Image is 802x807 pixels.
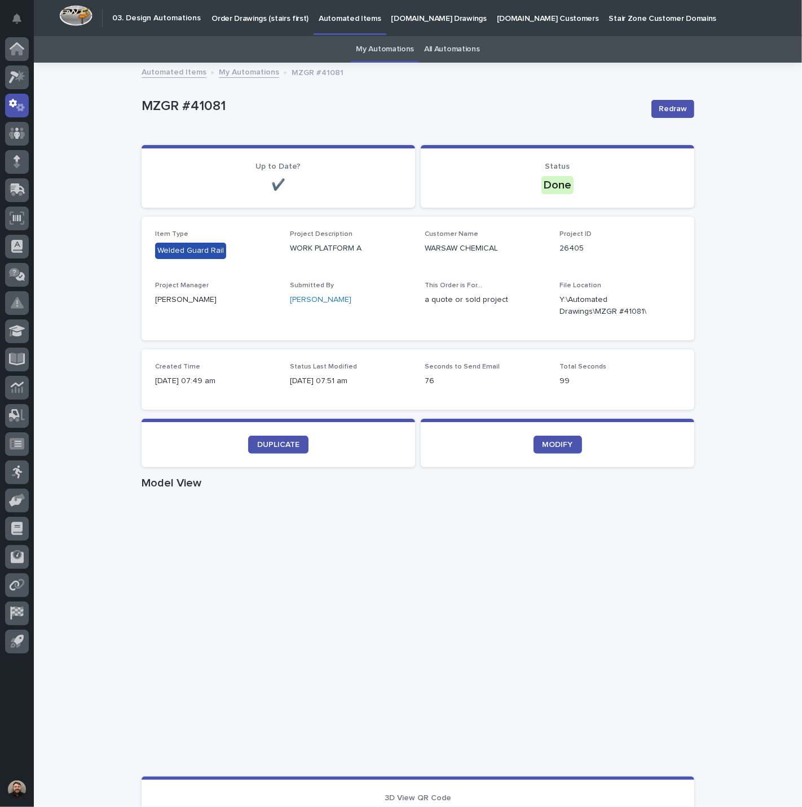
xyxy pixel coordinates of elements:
[256,163,301,170] span: Up to Date?
[155,282,209,289] span: Project Manager
[142,65,206,78] a: Automated Items
[651,100,694,118] button: Redraw
[155,363,200,370] span: Created Time
[659,103,687,115] span: Redraw
[290,363,357,370] span: Status Last Modified
[155,178,402,192] p: ✔️
[559,363,606,370] span: Total Seconds
[559,375,681,387] p: 99
[559,243,681,255] p: 26405
[142,98,642,115] p: MZGR #41081
[290,243,411,255] p: WORK PLATFORM A
[425,363,500,370] span: Seconds to Send Email
[5,778,29,801] button: users-avatar
[290,282,334,289] span: Submitted By
[290,231,352,238] span: Project Description
[541,176,574,194] div: Done
[559,231,592,238] span: Project ID
[155,294,276,306] p: [PERSON_NAME]
[155,243,226,259] div: Welded Guard Rail
[425,375,546,387] p: 76
[356,36,414,63] a: My Automations
[155,231,188,238] span: Item Type
[424,36,479,63] a: All Automations
[559,294,654,318] : Y:\Automated Drawings\MZGR #41081\
[534,436,582,454] a: MODIFY
[425,243,546,255] p: WARSAW CHEMICAL
[545,163,570,170] span: Status
[257,441,299,449] span: DUPLICATE
[385,794,451,802] span: 3D View QR Code
[112,14,201,23] h2: 03. Design Automations
[290,294,351,306] a: [PERSON_NAME]
[248,436,309,454] a: DUPLICATE
[142,476,694,490] h1: Model View
[14,14,29,32] div: Notifications
[292,65,343,78] p: MZGR #41081
[59,5,92,26] img: Workspace Logo
[290,375,411,387] p: [DATE] 07:51 am
[543,441,573,449] span: MODIFY
[425,282,482,289] span: This Order is For...
[219,65,279,78] a: My Automations
[5,7,29,30] button: Notifications
[425,231,478,238] span: Customer Name
[425,294,546,306] p: a quote or sold project
[142,494,694,777] iframe: Model View
[559,282,601,289] span: File Location
[155,375,276,387] p: [DATE] 07:49 am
